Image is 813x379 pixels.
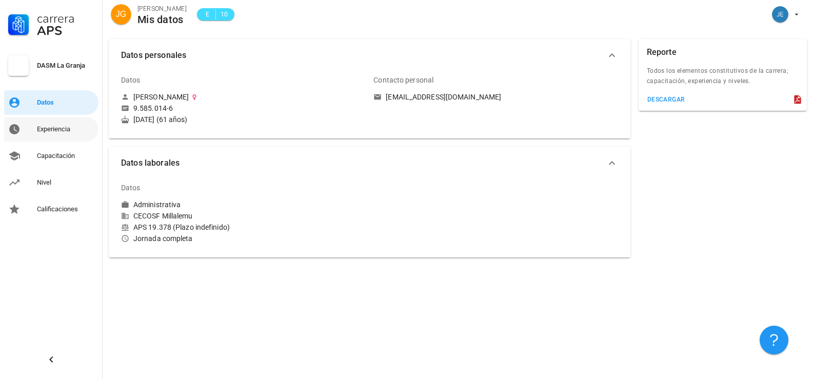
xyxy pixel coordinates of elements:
div: avatar [111,4,131,25]
div: descargar [647,96,685,103]
div: avatar [772,6,788,23]
a: Datos [4,90,98,115]
span: 10 [220,9,228,19]
a: Calificaciones [4,197,98,222]
div: Experiencia [37,125,94,133]
span: Datos laborales [121,156,606,170]
div: APS [37,25,94,37]
span: JG [116,4,126,25]
div: Todos los elementos constitutivos de la carrera; capacitación, experiencia y niveles. [639,66,807,92]
button: Datos laborales [109,147,630,179]
span: Datos personales [121,48,606,63]
div: CECOSF Millalemu [121,211,365,221]
div: Calificaciones [37,205,94,213]
div: 9.585.014-6 [133,104,173,113]
a: [EMAIL_ADDRESS][DOMAIN_NAME] [373,92,618,102]
div: Nivel [37,178,94,187]
div: [EMAIL_ADDRESS][DOMAIN_NAME] [386,92,501,102]
div: DASM La Granja [37,62,94,70]
a: Nivel [4,170,98,195]
div: [PERSON_NAME] [137,4,187,14]
div: Reporte [647,39,677,66]
button: Datos personales [109,39,630,72]
div: Datos [121,175,141,200]
div: Datos [37,98,94,107]
div: Carrera [37,12,94,25]
div: [DATE] (61 años) [121,115,365,124]
div: Capacitación [37,152,94,160]
div: Administrativa [133,200,181,209]
div: APS 19.378 (Plazo indefinido) [121,223,365,232]
div: Jornada completa [121,234,365,243]
div: Datos [121,68,141,92]
div: Contacto personal [373,68,433,92]
div: [PERSON_NAME] [133,92,189,102]
div: Mis datos [137,14,187,25]
span: E [203,9,211,19]
a: Experiencia [4,117,98,142]
button: descargar [643,92,689,107]
a: Capacitación [4,144,98,168]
